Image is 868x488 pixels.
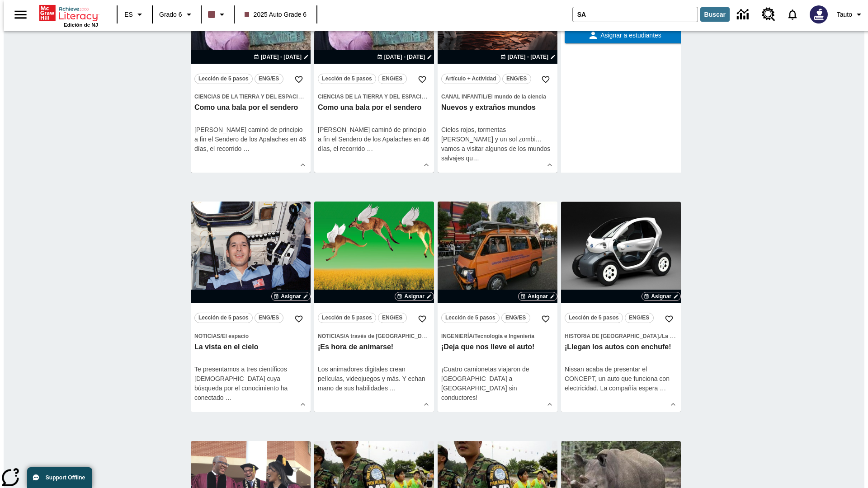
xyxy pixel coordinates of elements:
button: Añadir a mis Favoritas [538,71,554,88]
div: lesson details [191,202,311,412]
button: Grado: Grado 6, Elige un grado [156,6,198,23]
button: ENG/ES [625,313,654,323]
button: Asignar Elegir fechas [642,292,681,301]
span: Tecnología e Ingeniería [474,333,534,339]
span: El mundo de la ciencia [487,94,546,100]
button: ENG/ES [378,74,407,84]
span: Tauto [837,10,852,19]
button: Asignar Elegir fechas [395,292,434,301]
button: 24 ago - 24 ago Elegir fechas [499,53,557,61]
span: ENG/ES [259,313,279,323]
span: Edición de NJ [64,22,98,28]
div: Los animadores digitales crean películas, videojuegos y más. Y echan mano de sus habilidades [318,365,430,393]
button: Abrir el menú lateral [7,1,34,28]
button: Asignar Elegir fechas [271,292,311,301]
h3: ¡Deja que nos lleve el auto! [441,343,554,352]
div: Te presentamos a tres científicos [DEMOGRAPHIC_DATA] cuya búsqueda por el conocimiento ha conectado [194,365,307,403]
span: Tema: Noticias/A través de Estados Unidos [318,331,430,341]
button: Lección de 5 pasos [318,74,376,84]
button: 09 oct - 09 oct Elegir fechas [375,53,434,61]
span: ENG/ES [505,313,526,323]
button: ENG/ES [502,74,531,84]
button: Añadir a mis Favoritas [414,71,430,88]
button: Lección de 5 pasos [194,313,253,323]
span: / [660,333,662,339]
span: Lección de 5 pasos [322,313,372,323]
a: Portada [39,4,98,22]
span: La dinámica de la estructura terrestre [427,94,524,100]
span: Noticias [318,333,344,339]
span: / [473,333,474,339]
span: Asignar [404,292,425,300]
h3: ¡Llegan los autos con enchufe! [565,343,677,352]
button: Lección de 5 pasos [441,313,500,323]
span: Noticias [194,333,220,339]
button: Support Offline [27,467,92,488]
span: Asignar [281,292,301,300]
button: ENG/ES [378,313,407,323]
a: Centro de información [731,2,756,27]
button: Buscar [700,7,730,22]
span: A través de [GEOGRAPHIC_DATA] [345,333,434,339]
input: Buscar campo [573,7,698,22]
h3: Como una bala por el sendero [194,103,307,113]
button: Ver más [420,158,433,172]
span: Asignar [651,292,671,300]
div: lesson details [438,202,557,412]
button: ENG/ES [255,74,283,84]
span: La Primera Guerra Mundia y la Gran Depresión [662,333,783,339]
button: Lección de 5 pasos [565,313,623,323]
button: Ver más [420,398,433,411]
span: Support Offline [46,474,85,481]
span: [DATE] - [DATE] [261,53,302,61]
button: Lenguaje: ES, Selecciona un idioma [120,6,149,23]
span: Tema: Ingeniería/Tecnología e Ingeniería [441,331,554,341]
span: ENG/ES [382,74,402,84]
button: Añadir a mis Favoritas [538,311,554,327]
span: Historia de [GEOGRAPHIC_DATA]. [565,333,660,339]
span: Grado 6 [159,10,182,19]
h3: La vista en el cielo [194,343,307,352]
button: Lección de 5 pasos [318,313,376,323]
div: Portada [39,3,98,28]
button: ENG/ES [255,313,283,323]
span: … [473,155,479,162]
span: Ciencias de la Tierra y del Espacio [318,94,425,100]
button: Perfil/Configuración [833,6,868,23]
button: Asignar a estudiantes [565,27,684,43]
span: Tema: Ciencias de la Tierra y del Espacio/La dinámica de la estructura terrestre [318,92,430,101]
a: Centro de recursos, Se abrirá en una pestaña nueva. [756,2,781,27]
button: Añadir a mis Favoritas [414,311,430,327]
button: Ver más [666,398,680,411]
span: La dinámica de la estructura terrestre [304,94,401,100]
button: El color de la clase es café oscuro. Cambiar el color de la clase. [204,6,231,23]
button: Añadir a mis Favoritas [291,71,307,88]
h3: ¡Es hora de animarse! [318,343,430,352]
span: … [226,394,232,401]
div: [PERSON_NAME] caminó de principio a fin el Sendero de los Apalaches en 46 días, el recorrido [194,125,307,154]
span: Lección de 5 pasos [198,313,249,323]
span: Asignar a estudiantes [599,31,661,40]
span: / [220,333,222,339]
span: ENG/ES [629,313,649,323]
span: … [367,145,373,152]
h3: Nuevos y extraños mundos [441,103,554,113]
span: Asignar [528,292,548,300]
span: Ciencias de la Tierra y del Espacio [194,94,302,100]
button: Asignar Elegir fechas [518,292,557,301]
button: Añadir a mis Favoritas [291,311,307,327]
span: ES [124,10,133,19]
div: lesson details [561,202,681,412]
p: ¡Cuatro camionetas viajaron de [GEOGRAPHIC_DATA] a [GEOGRAPHIC_DATA] sin conductores! [441,365,554,403]
span: [DATE] - [DATE] [508,53,548,61]
span: / [302,94,303,100]
span: Lección de 5 pasos [569,313,619,323]
button: Añadir a mis Favoritas [661,311,677,327]
span: Lección de 5 pasos [322,74,372,84]
button: Artículo + Actividad [441,74,500,84]
a: Notificaciones [781,3,804,26]
span: Tema: Ciencias de la Tierra y del Espacio/La dinámica de la estructura terrestre [194,92,307,101]
span: Tema: Noticias/El espacio [194,331,307,341]
span: … [243,145,250,152]
span: … [660,385,666,392]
